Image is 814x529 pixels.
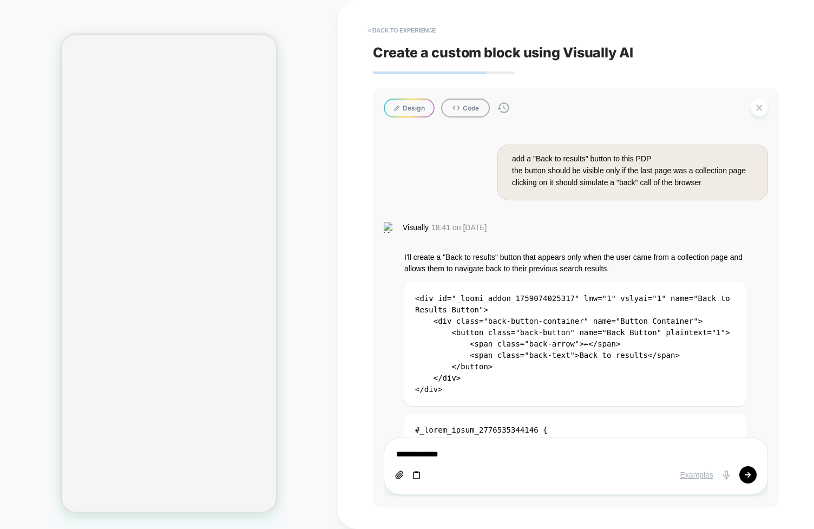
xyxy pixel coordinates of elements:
button: Design [384,99,435,117]
code: <div id="_loomi_addon_1759074025317" lmw="1" vslyai="1" name="Back to Results Button"> <div class... [415,294,734,394]
button: < Back to experience [362,22,441,39]
span: Create a custom block using Visually AI [373,44,779,61]
div: Examples [680,471,713,479]
p: I'll create a "Back to results" button that appears only when the user came from a collection pag... [404,252,747,275]
button: Code [441,99,490,117]
div: add a "Back to results" button to this PDP the button should be visible only if the last page was... [512,153,757,189]
span: Visually [403,223,429,232]
img: Visually logo [384,222,400,233]
span: 18:41 on [DATE] [431,223,487,232]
